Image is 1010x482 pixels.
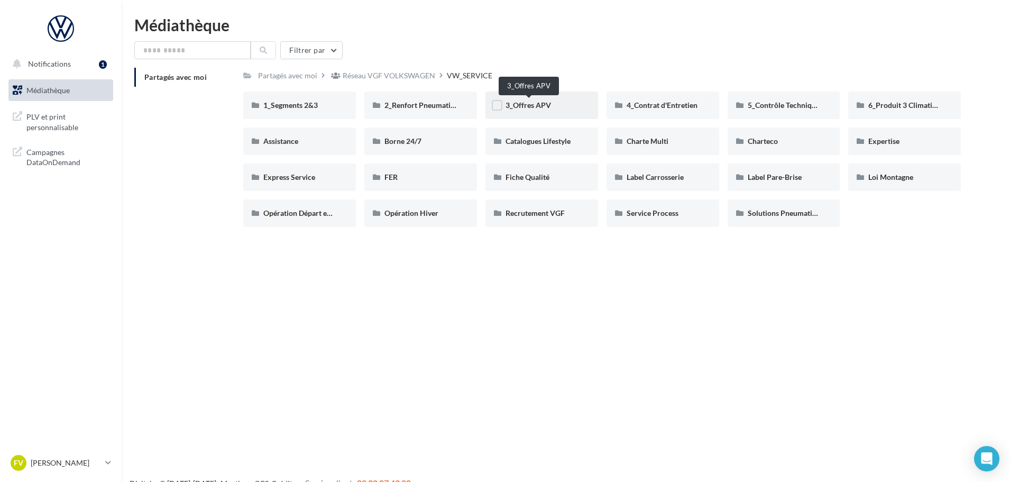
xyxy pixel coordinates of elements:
[14,458,23,468] span: FV
[748,137,778,145] span: Charteco
[26,86,70,95] span: Médiathèque
[748,101,840,110] span: 5_Contrôle Technique offert
[144,72,207,81] span: Partagés avec moi
[99,60,107,69] div: 1
[499,77,559,95] div: 3_Offres APV
[748,172,802,181] span: Label Pare-Brise
[384,208,438,217] span: Opération Hiver
[343,70,435,81] div: Réseau VGF VOLKSWAGEN
[384,172,398,181] span: FER
[263,101,318,110] span: 1_Segments 2&3
[506,101,551,110] span: 3_Offres APV
[506,137,571,145] span: Catalogues Lifestyle
[134,17,997,33] div: Médiathèque
[748,208,828,217] span: Solutions Pneumatiques
[26,145,109,168] span: Campagnes DataOnDemand
[28,59,71,68] span: Notifications
[506,172,549,181] span: Fiche Qualité
[258,70,317,81] div: Partagés avec moi
[506,208,565,217] span: Recrutement VGF
[447,70,492,81] div: VW_SERVICE
[627,101,697,110] span: 4_Contrat d'Entretien
[280,41,343,59] button: Filtrer par
[263,137,298,145] span: Assistance
[384,101,466,110] span: 2_Renfort Pneumatiques
[6,53,111,75] button: Notifications 1
[627,208,678,217] span: Service Process
[974,446,999,471] div: Open Intercom Messenger
[868,172,913,181] span: Loi Montagne
[6,141,115,172] a: Campagnes DataOnDemand
[263,208,363,217] span: Opération Départ en Vacances
[868,137,899,145] span: Expertise
[384,137,421,145] span: Borne 24/7
[263,172,315,181] span: Express Service
[8,453,113,473] a: FV [PERSON_NAME]
[26,110,109,132] span: PLV et print personnalisable
[6,105,115,137] a: PLV et print personnalisable
[627,172,684,181] span: Label Carrosserie
[6,79,115,102] a: Médiathèque
[868,101,952,110] span: 6_Produit 3 Climatisation
[31,458,101,468] p: [PERSON_NAME]
[627,137,668,145] span: Charte Multi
